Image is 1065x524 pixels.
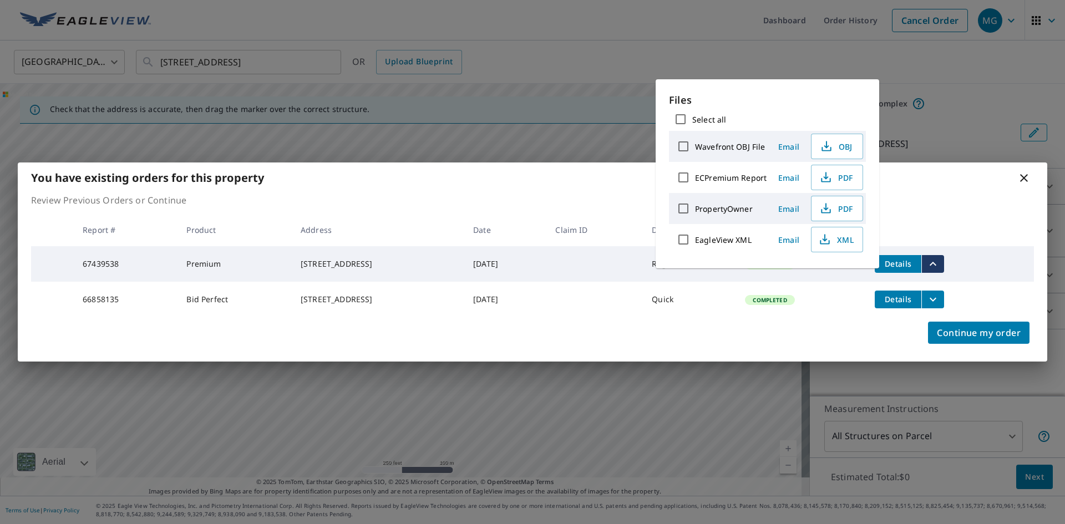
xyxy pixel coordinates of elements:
[695,172,767,183] label: ECPremium Report
[546,213,643,246] th: Claim ID
[301,258,455,269] div: [STREET_ADDRESS]
[875,291,921,308] button: detailsBtn-66858135
[921,255,944,273] button: filesDropdownBtn-67439538
[818,233,854,246] span: XML
[811,196,863,221] button: PDF
[177,246,292,282] td: Premium
[811,227,863,252] button: XML
[775,141,802,152] span: Email
[177,282,292,317] td: Bid Perfect
[643,246,736,282] td: Regular
[301,294,455,305] div: [STREET_ADDRESS]
[881,294,915,304] span: Details
[695,235,752,245] label: EagleView XML
[771,231,807,248] button: Email
[177,213,292,246] th: Product
[464,213,546,246] th: Date
[74,282,177,317] td: 66858135
[292,213,464,246] th: Address
[692,114,726,125] label: Select all
[464,246,546,282] td: [DATE]
[74,246,177,282] td: 67439538
[875,255,921,273] button: detailsBtn-67439538
[31,170,264,185] b: You have existing orders for this property
[775,204,802,214] span: Email
[811,165,863,190] button: PDF
[921,291,944,308] button: filesDropdownBtn-66858135
[669,93,866,108] p: Files
[937,325,1021,340] span: Continue my order
[31,194,1034,207] p: Review Previous Orders or Continue
[74,213,177,246] th: Report #
[775,235,802,245] span: Email
[775,172,802,183] span: Email
[771,169,807,186] button: Email
[643,213,736,246] th: Delivery
[643,282,736,317] td: Quick
[928,322,1029,344] button: Continue my order
[771,138,807,155] button: Email
[695,204,753,214] label: PropertyOwner
[811,134,863,159] button: OBJ
[881,258,915,269] span: Details
[818,171,854,184] span: PDF
[771,200,807,217] button: Email
[818,202,854,215] span: PDF
[695,141,765,152] label: Wavefront OBJ File
[818,140,854,153] span: OBJ
[464,282,546,317] td: [DATE]
[746,296,793,304] span: Completed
